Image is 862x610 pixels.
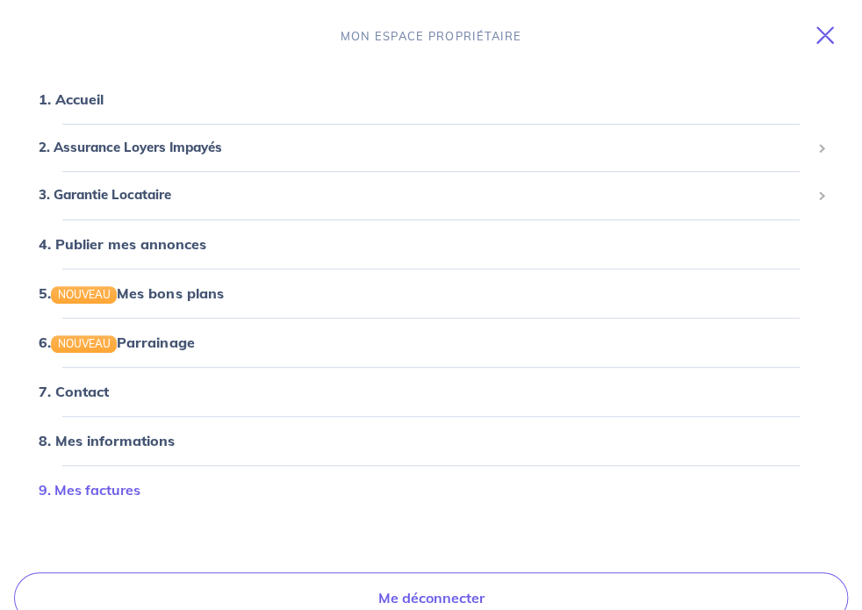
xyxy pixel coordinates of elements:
div: 3. Garantie Locataire [21,178,841,212]
a: 8. Mes informations [39,432,175,449]
span: 2. Assurance Loyers Impayés [39,138,810,158]
a: 6.NOUVEAUParrainage [39,334,195,351]
div: 2. Assurance Loyers Impayés [21,131,841,165]
a: 5.NOUVEAUMes bons plans [39,284,224,302]
button: Toggle navigation [795,12,862,58]
a: 9. Mes factures [39,481,140,499]
a: 1. Accueil [39,90,104,108]
p: MON ESPACE PROPRIÉTAIRE [341,28,521,45]
div: 8. Mes informations [21,423,841,458]
span: 3. Garantie Locataire [39,185,810,205]
div: 9. Mes factures [21,472,841,507]
a: 4. Publier mes annonces [39,235,206,253]
div: 6.NOUVEAUParrainage [21,325,841,360]
div: 1. Accueil [21,82,841,117]
div: 7. Contact [21,374,841,409]
div: 5.NOUVEAUMes bons plans [21,276,841,311]
a: 7. Contact [39,383,109,400]
div: 4. Publier mes annonces [21,226,841,262]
